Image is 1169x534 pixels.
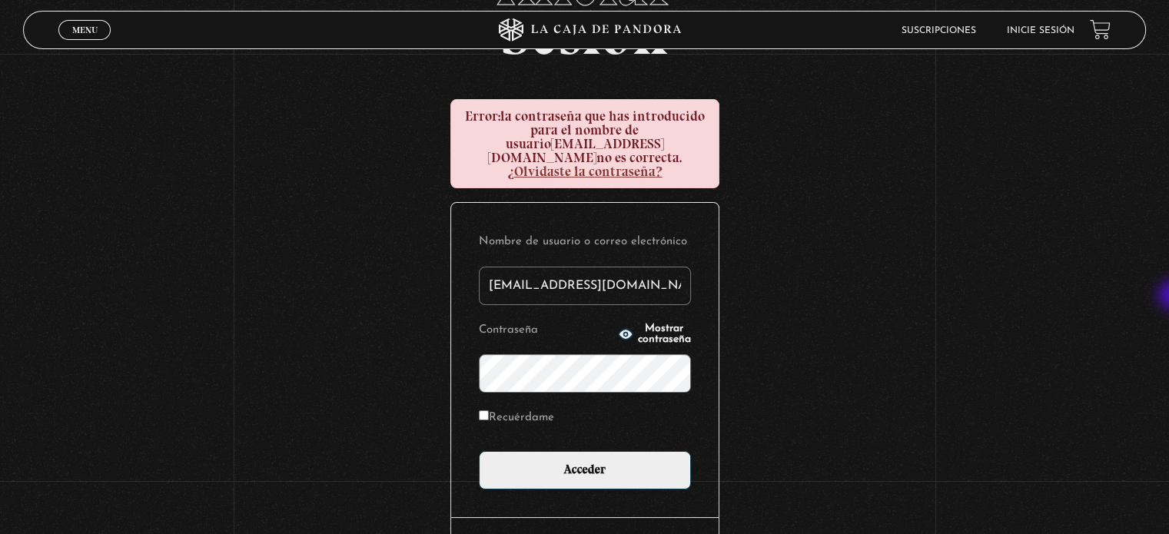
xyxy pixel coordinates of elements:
[488,135,664,166] strong: [EMAIL_ADDRESS][DOMAIN_NAME]
[507,163,663,180] a: ¿Olvidaste la contraseña?
[1090,19,1111,40] a: View your shopping cart
[479,319,613,343] label: Contraseña
[450,99,719,188] div: la contraseña que has introducido para el nombre de usuario no es correcta.
[67,38,103,49] span: Cerrar
[479,410,489,420] input: Recuérdame
[479,406,554,430] label: Recuérdame
[465,108,500,124] strong: Error:
[1007,26,1074,35] a: Inicie sesión
[638,323,691,345] span: Mostrar contraseña
[479,231,691,254] label: Nombre de usuario o correo electrónico
[618,323,691,345] button: Mostrar contraseña
[479,451,691,489] input: Acceder
[902,26,976,35] a: Suscripciones
[72,25,98,35] span: Menu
